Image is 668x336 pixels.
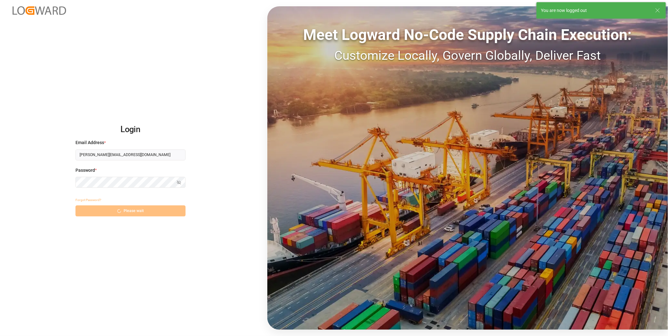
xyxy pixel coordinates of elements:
span: Password [75,167,95,174]
div: Meet Logward No-Code Supply Chain Execution: [267,24,668,46]
h2: Login [75,120,186,140]
div: You are now logged out [541,7,649,14]
img: Logward_new_orange.png [13,6,66,15]
input: Enter your email [75,149,186,160]
span: Email Address [75,139,104,146]
div: Customize Locally, Govern Globally, Deliver Fast [267,46,668,65]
